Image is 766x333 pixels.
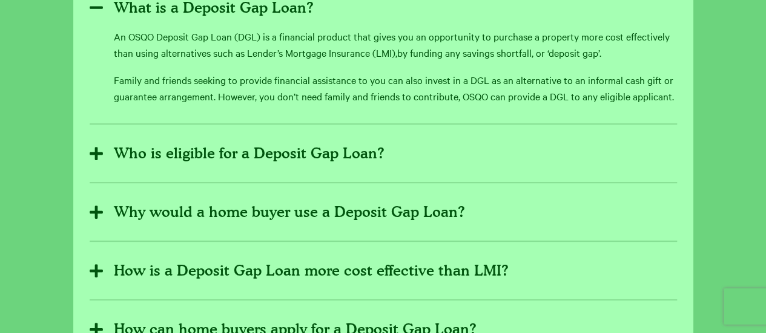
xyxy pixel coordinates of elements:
[90,256,677,286] button: How is a Deposit Gap Loan more cost effective than LMI?
[114,28,677,61] p: An OSQO Deposit Gap Loan (DGL) is a financial product that gives you an opportunity to purchase a...
[90,197,677,227] button: Why would a home buyer use a Deposit Gap Loan?
[90,138,677,169] button: Who is eligible for a Deposit Gap Loan?
[114,72,677,105] p: Family and friends seeking to provide financial assistance to you can also invest in a DGL as an ...
[395,46,397,59] u: ,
